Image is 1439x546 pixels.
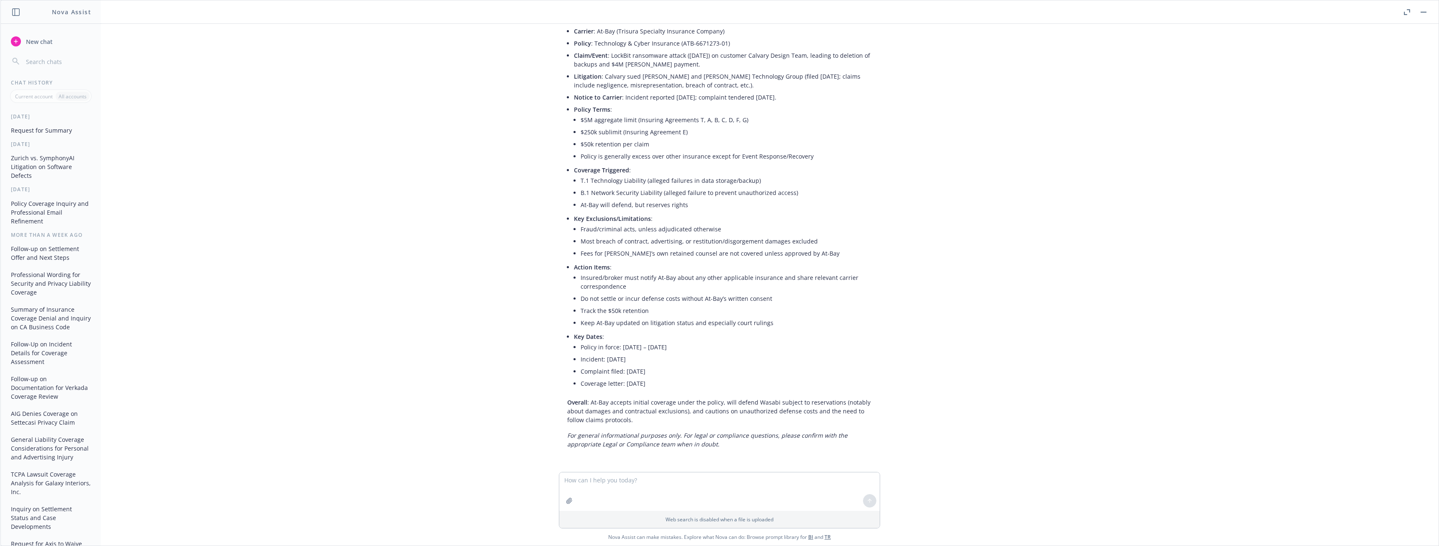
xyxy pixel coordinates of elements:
span: Carrier [574,27,594,35]
input: Search chats [24,56,91,67]
button: Policy Coverage Inquiry and Professional Email Refinement [8,197,94,228]
li: $5M aggregate limit (Insuring Agreements T, A, B, C, D, F, G) [581,114,872,126]
p: Current account [15,93,53,100]
button: General Liability Coverage Considerations for Personal and Advertising Injury [8,433,94,464]
span: Overall [567,398,587,406]
li: : LockBit ransomware attack ([DATE]) on customer Calvary Design Team, leading to deletion of back... [574,49,872,70]
li: : [574,103,872,164]
li: Most breach of contract, advertising, or restitution/disgorgement damages excluded [581,235,872,247]
a: BI [808,533,813,541]
em: For general informational purposes only. For legal or compliance questions, please confirm with t... [567,431,848,448]
span: Nova Assist can make mistakes. Explore what Nova can do: Browse prompt library for and [4,528,1435,546]
h1: Nova Assist [52,8,91,16]
li: Policy is generally excess over other insurance except for Event Response/Recovery [581,150,872,162]
li: : Incident reported [DATE]; complaint tendered [DATE]. [574,91,872,103]
span: Policy Terms [574,105,610,113]
span: Litigation [574,72,602,80]
li: : [574,164,872,213]
button: New chat [8,34,94,49]
button: Professional Wording for Security and Privacy Liability Coverage [8,268,94,299]
button: TCPA Lawsuit Coverage Analysis for Galaxy Interiors, Inc. [8,467,94,499]
li: $50k retention per claim [581,138,872,150]
span: New chat [24,37,53,46]
div: Chat History [1,79,101,86]
li: : Calvary sued [PERSON_NAME] and [PERSON_NAME] Technology Group (filed [DATE]; claims include neg... [574,70,872,91]
p: : At-Bay accepts initial coverage under the policy, will defend Wasabi subject to reservations (n... [567,398,872,424]
button: Inquiry on Settlement Status and Case Developments [8,502,94,533]
span: Action Items [574,263,610,271]
div: [DATE] [1,186,101,193]
span: Key Dates [574,333,602,341]
span: Claim/Event [574,51,608,59]
span: Coverage Triggered [574,166,629,174]
p: All accounts [59,93,87,100]
button: Follow-up on Settlement Offer and Next Steps [8,242,94,264]
button: Summary of Insurance Coverage Denial and Inquiry on CA Business Code [8,302,94,334]
div: [DATE] [1,113,101,120]
li: Insured/broker must notify At-Bay about any other applicable insurance and share relevant carrier... [581,272,872,292]
li: : At-Bay (Trisura Specialty Insurance Company) [574,25,872,37]
li: : [574,331,872,391]
li: Do not settle or incur defense costs without At-Bay’s written consent [581,292,872,305]
li: Coverage letter: [DATE] [581,377,872,390]
li: Track the $50k retention [581,305,872,317]
li: Fees for [PERSON_NAME]’s own retained counsel are not covered unless approved by At-Bay [581,247,872,259]
div: More than a week ago [1,231,101,238]
span: Key Exclusions/Limitations [574,215,651,223]
li: : [574,261,872,331]
li: $250k sublimit (Insuring Agreement E) [581,126,872,138]
li: : [574,213,872,261]
button: Zurich vs. SymphonyAI Litigation on Software Defects [8,151,94,182]
span: Notice to Carrier [574,93,622,101]
li: Fraud/criminal acts, unless adjudicated otherwise [581,223,872,235]
button: Follow-up on Documentation for Verkada Coverage Review [8,372,94,403]
button: Follow-Up on Incident Details for Coverage Assessment [8,337,94,369]
button: Request for Summary [8,123,94,137]
li: : Technology & Cyber Insurance (ATB-6671273-01) [574,37,872,49]
li: Policy in force: [DATE] – [DATE] [581,341,872,353]
li: Complaint filed: [DATE] [581,365,872,377]
li: Incident: [DATE] [581,353,872,365]
div: [DATE] [1,141,101,148]
a: TR [824,533,831,541]
li: Keep At-Bay updated on litigation status and especially court rulings [581,317,872,329]
button: AIG Denies Coverage on Settecasi Privacy Claim [8,407,94,429]
li: T.1 Technology Liability (alleged failures in data storage/backup) [581,174,872,187]
p: Web search is disabled when a file is uploaded [564,516,875,523]
li: B.1 Network Security Liability (alleged failure to prevent unauthorized access) [581,187,872,199]
li: At-Bay will defend, but reserves rights [581,199,872,211]
span: Policy [574,39,591,47]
